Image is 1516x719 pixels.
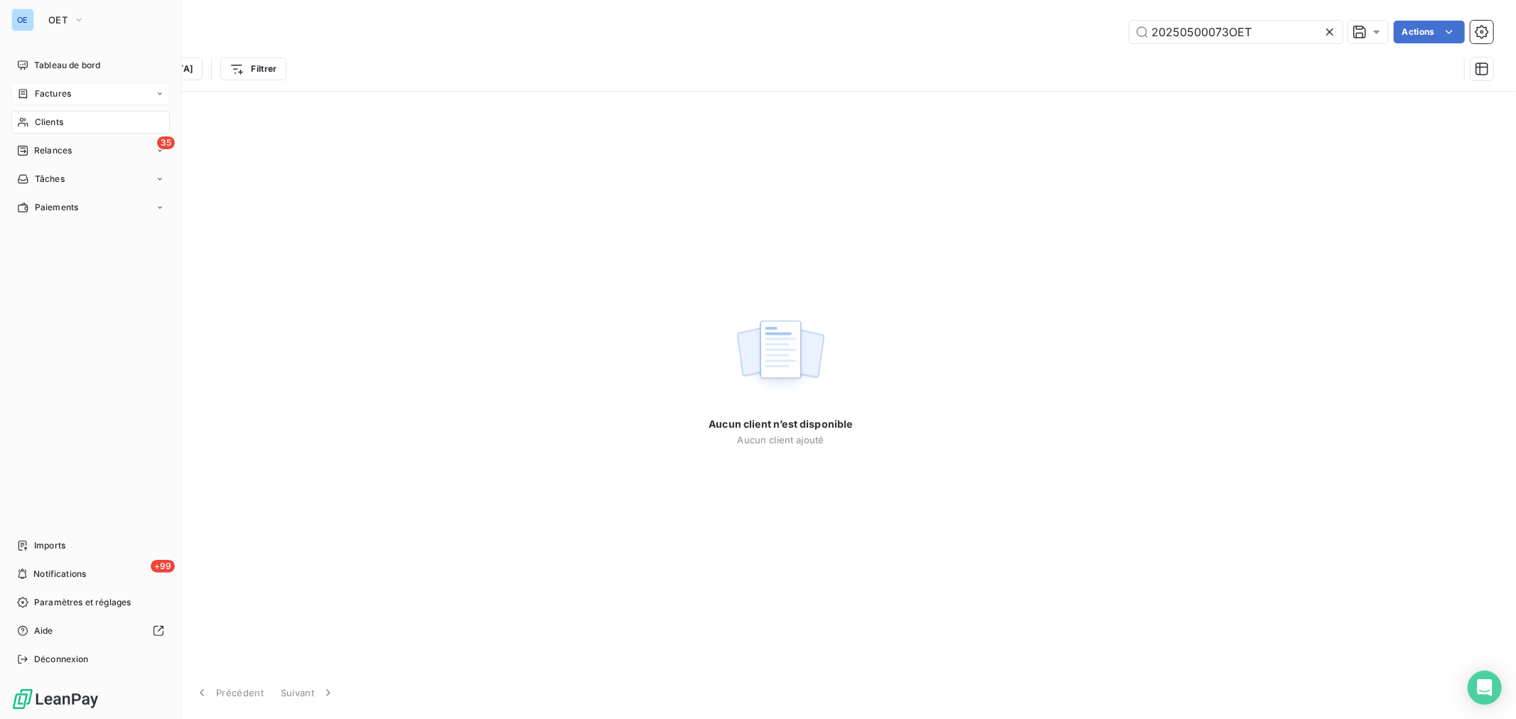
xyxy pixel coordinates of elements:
[48,14,68,26] span: OET
[709,417,852,431] span: Aucun client n’est disponible
[34,625,53,637] span: Aide
[11,82,170,105] a: Factures
[1394,21,1465,43] button: Actions
[35,173,65,185] span: Tâches
[738,434,824,445] span: Aucun client ajouté
[34,539,65,552] span: Imports
[35,201,78,214] span: Paiements
[1129,21,1343,43] input: Rechercher
[11,139,170,162] a: 35Relances
[186,678,272,708] button: Précédent
[157,136,175,149] span: 35
[35,116,63,129] span: Clients
[151,560,175,573] span: +99
[272,678,344,708] button: Suivant
[220,58,286,80] button: Filtrer
[11,620,170,642] a: Aide
[1468,671,1502,705] div: Open Intercom Messenger
[11,111,170,134] a: Clients
[34,59,100,72] span: Tableau de bord
[11,168,170,190] a: Tâches
[11,688,100,710] img: Logo LeanPay
[11,534,170,557] a: Imports
[34,653,89,666] span: Déconnexion
[34,596,131,609] span: Paramètres et réglages
[11,9,34,31] div: OE
[33,568,86,580] span: Notifications
[11,196,170,219] a: Paiements
[35,87,71,100] span: Factures
[11,591,170,614] a: Paramètres et réglages
[34,144,72,157] span: Relances
[11,54,170,77] a: Tableau de bord
[735,313,826,401] img: empty state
